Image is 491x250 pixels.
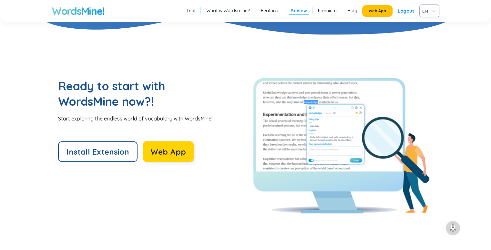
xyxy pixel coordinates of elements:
[58,78,197,109] h2: Ready to start with WordsMine now?!
[58,115,246,122] div: Start exploring the endless world of vocabulary with WordsMine!
[362,5,393,17] button: Web App
[448,223,458,233] img: to top
[318,7,337,14] a: Premium
[348,7,357,14] a: Blog
[150,147,186,157] span: Web App
[261,7,280,14] a: Features
[398,5,414,17] div: Logout
[422,6,434,16] span: VIE
[143,141,194,162] button: Web App
[52,5,104,17] a: WordsMine!
[206,7,250,14] a: What is Wordsmine?
[291,7,307,14] a: Review
[66,147,129,157] span: Install Extension
[369,8,386,14] span: Web App
[186,7,195,14] a: Trial
[58,141,138,162] button: Install Extension
[253,78,430,214] img: Explore WordsMine!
